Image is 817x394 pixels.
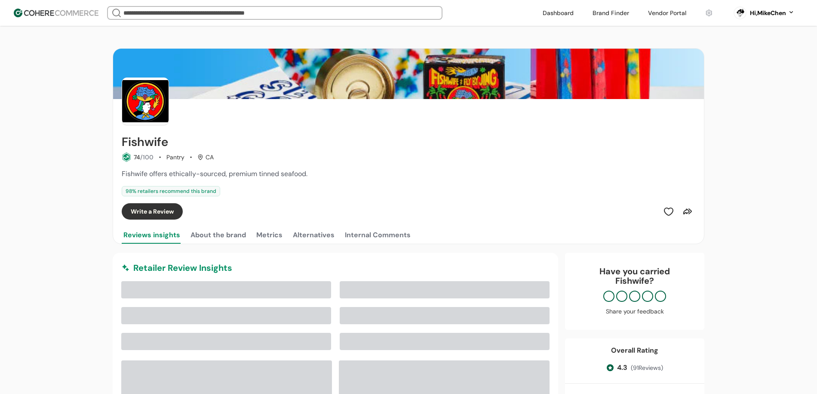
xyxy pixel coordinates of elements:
[611,345,658,356] div: Overall Rating
[291,226,336,244] button: Alternatives
[734,6,746,19] svg: 0 percent
[197,153,214,162] div: CA
[189,226,248,244] button: About the brand
[122,169,307,178] span: Fishwife offers ethically-sourced, premium tinned seafood.
[750,9,795,18] button: Hi,MikeChen
[122,78,169,125] img: Brand Photo
[14,9,98,17] img: Cohere Logo
[122,226,182,244] button: Reviews insights
[121,261,550,274] div: Retailer Review Insights
[140,153,154,161] span: /100
[574,307,696,316] div: Share your feedback
[617,363,627,373] span: 4.3
[122,186,220,196] div: 98 % retailers recommend this brand
[574,276,696,285] p: Fishwife ?
[166,153,184,162] div: Pantry
[345,230,411,240] div: Internal Comments
[134,153,140,161] span: 74
[631,363,663,372] span: ( 91 Reviews)
[122,135,168,149] h2: Fishwife
[574,267,696,285] div: Have you carried
[255,226,284,244] button: Metrics
[113,49,704,99] img: Brand cover image
[750,9,786,18] div: Hi, MikeChen
[122,203,183,220] button: Write a Review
